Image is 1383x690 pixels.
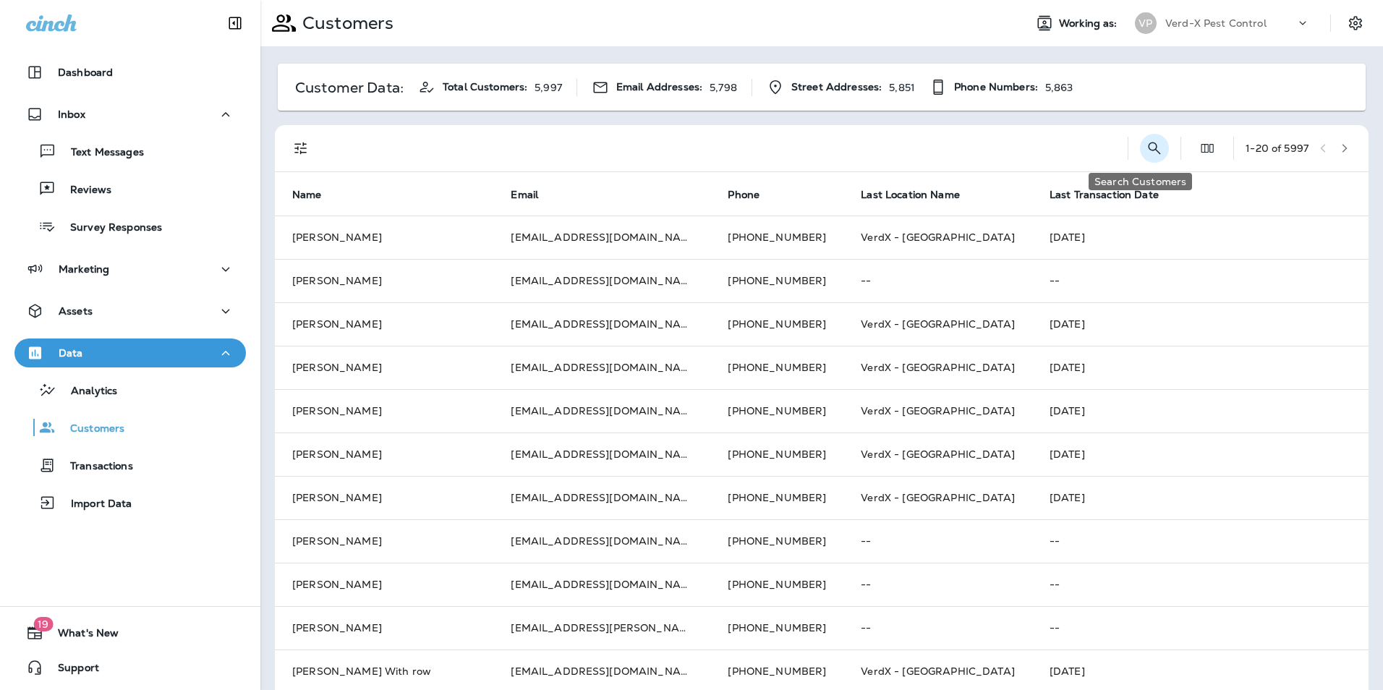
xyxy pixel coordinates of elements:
[14,136,246,166] button: Text Messages
[56,422,124,436] p: Customers
[861,579,1015,590] p: --
[1059,17,1120,30] span: Working as:
[275,302,493,346] td: [PERSON_NAME]
[43,627,119,644] span: What's New
[861,535,1015,547] p: --
[1032,476,1369,519] td: [DATE]
[861,448,1015,461] span: VerdX - [GEOGRAPHIC_DATA]
[616,81,702,93] span: Email Addresses:
[292,188,341,201] span: Name
[710,302,843,346] td: [PHONE_NUMBER]
[275,476,493,519] td: [PERSON_NAME]
[861,361,1015,374] span: VerdX - [GEOGRAPHIC_DATA]
[710,216,843,259] td: [PHONE_NUMBER]
[1165,17,1267,29] p: Verd-X Pest Control
[1050,535,1351,547] p: --
[1032,216,1369,259] td: [DATE]
[56,385,117,399] p: Analytics
[14,487,246,518] button: Import Data
[493,259,710,302] td: [EMAIL_ADDRESS][DOMAIN_NAME]
[275,433,493,476] td: [PERSON_NAME]
[275,606,493,649] td: [PERSON_NAME]
[1032,346,1369,389] td: [DATE]
[56,146,144,160] p: Text Messages
[58,108,85,120] p: Inbox
[443,81,527,93] span: Total Customers:
[1045,82,1073,93] p: 5,863
[1032,389,1369,433] td: [DATE]
[710,259,843,302] td: [PHONE_NUMBER]
[710,82,737,93] p: 5,798
[14,618,246,647] button: 19What's New
[297,12,393,34] p: Customers
[493,346,710,389] td: [EMAIL_ADDRESS][DOMAIN_NAME]
[275,259,493,302] td: [PERSON_NAME]
[710,346,843,389] td: [PHONE_NUMBER]
[33,617,53,631] span: 19
[1050,579,1351,590] p: --
[493,519,710,563] td: [EMAIL_ADDRESS][DOMAIN_NAME]
[1089,173,1192,190] div: Search Customers
[1050,622,1351,634] p: --
[861,318,1015,331] span: VerdX - [GEOGRAPHIC_DATA]
[710,606,843,649] td: [PHONE_NUMBER]
[14,174,246,204] button: Reviews
[1140,134,1169,163] button: Search Customers
[56,184,111,197] p: Reviews
[861,404,1015,417] span: VerdX - [GEOGRAPHIC_DATA]
[861,622,1015,634] p: --
[493,389,710,433] td: [EMAIL_ADDRESS][DOMAIN_NAME]
[511,189,538,201] span: Email
[728,188,778,201] span: Phone
[14,412,246,443] button: Customers
[791,81,882,93] span: Street Addresses:
[1050,189,1159,201] span: Last Transaction Date
[1246,142,1308,154] div: 1 - 20 of 5997
[14,450,246,480] button: Transactions
[275,389,493,433] td: [PERSON_NAME]
[710,476,843,519] td: [PHONE_NUMBER]
[275,216,493,259] td: [PERSON_NAME]
[215,9,255,38] button: Collapse Sidebar
[14,653,246,682] button: Support
[889,82,915,93] p: 5,851
[59,263,109,275] p: Marketing
[56,460,133,474] p: Transactions
[861,231,1015,244] span: VerdX - [GEOGRAPHIC_DATA]
[493,302,710,346] td: [EMAIL_ADDRESS][DOMAIN_NAME]
[14,338,246,367] button: Data
[295,82,404,93] p: Customer Data:
[14,255,246,284] button: Marketing
[710,519,843,563] td: [PHONE_NUMBER]
[710,433,843,476] td: [PHONE_NUMBER]
[493,563,710,606] td: [EMAIL_ADDRESS][DOMAIN_NAME]
[1193,134,1222,163] button: Edit Fields
[275,563,493,606] td: [PERSON_NAME]
[59,305,93,317] p: Assets
[1342,10,1369,36] button: Settings
[14,375,246,405] button: Analytics
[1135,12,1157,34] div: VP
[1050,275,1351,286] p: --
[861,189,960,201] span: Last Location Name
[954,81,1038,93] span: Phone Numbers:
[14,211,246,242] button: Survey Responses
[493,216,710,259] td: [EMAIL_ADDRESS][DOMAIN_NAME]
[56,221,162,235] p: Survey Responses
[292,189,322,201] span: Name
[535,82,562,93] p: 5,997
[275,346,493,389] td: [PERSON_NAME]
[710,389,843,433] td: [PHONE_NUMBER]
[861,665,1015,678] span: VerdX - [GEOGRAPHIC_DATA]
[1050,188,1178,201] span: Last Transaction Date
[1032,433,1369,476] td: [DATE]
[275,519,493,563] td: [PERSON_NAME]
[493,606,710,649] td: [EMAIL_ADDRESS][PERSON_NAME][DOMAIN_NAME]
[861,275,1015,286] p: --
[493,433,710,476] td: [EMAIL_ADDRESS][DOMAIN_NAME]
[56,498,132,511] p: Import Data
[728,189,759,201] span: Phone
[286,134,315,163] button: Filters
[58,67,113,78] p: Dashboard
[511,188,557,201] span: Email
